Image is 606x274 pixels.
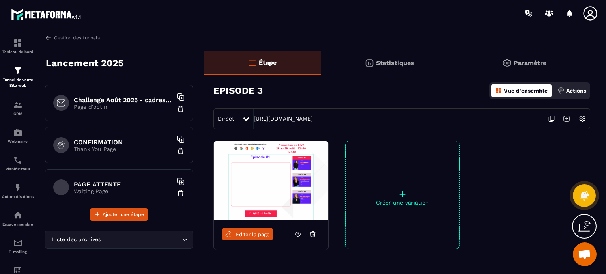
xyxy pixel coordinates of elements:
[247,58,257,67] img: bars-o.4a397970.svg
[575,111,590,126] img: setting-w.858f3a88.svg
[45,231,193,249] div: Search for option
[2,177,34,205] a: automationsautomationsAutomatisations
[177,105,185,113] img: trash
[566,88,586,94] p: Actions
[11,7,82,21] img: logo
[45,34,100,41] a: Gestion des tunnels
[2,122,34,149] a: automationsautomationsWebinaire
[74,181,172,188] h6: PAGE ATTENTE
[2,60,34,94] a: formationformationTunnel de vente Site web
[2,50,34,54] p: Tableau de bord
[365,58,374,68] img: stats.20deebd0.svg
[2,94,34,122] a: formationformationCRM
[514,59,546,67] p: Paramètre
[2,167,34,171] p: Planificateur
[346,188,459,199] p: +
[177,147,185,155] img: trash
[2,250,34,254] p: E-mailing
[218,116,234,122] span: Direct
[13,66,22,75] img: formation
[13,183,22,192] img: automations
[13,211,22,220] img: automations
[2,232,34,260] a: emailemailE-mailing
[45,34,52,41] img: arrow
[2,112,34,116] p: CRM
[222,228,273,240] a: Éditer la page
[502,58,512,68] img: setting-gr.5f69749f.svg
[13,238,22,248] img: email
[74,96,172,104] h6: Challenge Août 2025 - cadres entrepreneurs
[46,55,123,71] p: Lancement 2025
[2,149,34,177] a: schedulerschedulerPlanificateur
[74,104,172,110] p: Page d'optin
[254,116,313,122] a: [URL][DOMAIN_NAME]
[177,189,185,197] img: trash
[213,85,263,96] h3: EPISODE 3
[346,199,459,206] p: Créer une variation
[90,208,148,221] button: Ajouter une étape
[103,211,144,218] span: Ajouter une étape
[103,235,180,244] input: Search for option
[573,242,597,266] div: Ouvrir le chat
[2,32,34,60] a: formationformationTableau de bord
[13,38,22,48] img: formation
[504,88,548,94] p: Vue d'ensemble
[2,139,34,144] p: Webinaire
[74,146,172,152] p: Thank You Page
[2,205,34,232] a: automationsautomationsEspace membre
[74,138,172,146] h6: CONFIRMATION
[50,235,103,244] span: Liste des archives
[559,111,574,126] img: arrow-next.bcc2205e.svg
[495,87,502,94] img: dashboard-orange.40269519.svg
[13,100,22,110] img: formation
[2,222,34,226] p: Espace membre
[13,155,22,165] img: scheduler
[2,77,34,88] p: Tunnel de vente Site web
[557,87,565,94] img: actions.d6e523a2.png
[2,194,34,199] p: Automatisations
[236,231,270,237] span: Éditer la page
[259,59,277,66] p: Étape
[74,188,172,194] p: Waiting Page
[13,128,22,137] img: automations
[214,141,328,220] img: image
[376,59,414,67] p: Statistiques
